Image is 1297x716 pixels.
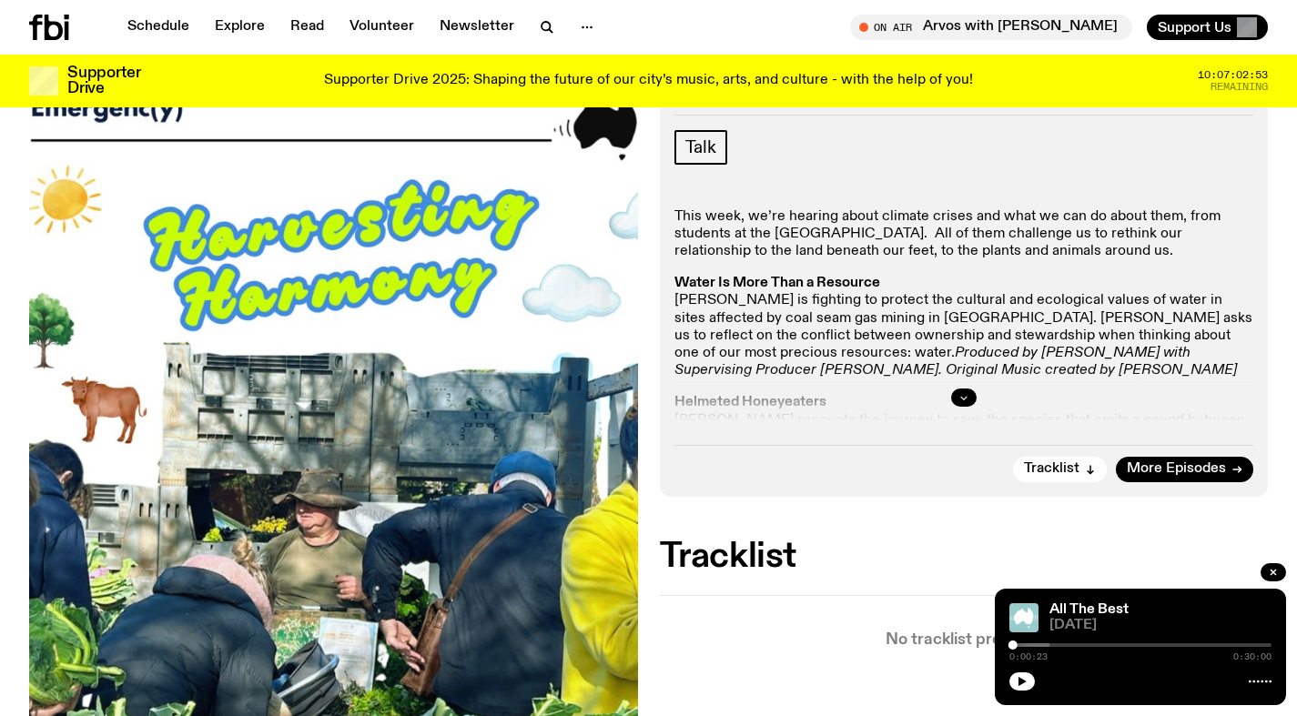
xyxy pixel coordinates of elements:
[1147,15,1268,40] button: Support Us
[1158,19,1231,35] span: Support Us
[674,276,880,290] strong: Water Is More Than a Resource
[1116,457,1253,482] a: More Episodes
[1127,462,1226,476] span: More Episodes
[1049,602,1129,617] a: All The Best
[429,15,525,40] a: Newsletter
[1009,652,1048,661] span: 0:00:23
[674,346,1237,378] em: Produced by [PERSON_NAME] with Supervising Producer [PERSON_NAME]. Original Music created by [PER...
[850,15,1132,40] button: On AirArvos with [PERSON_NAME]
[204,15,276,40] a: Explore
[674,208,1254,261] p: This week, we’re hearing about climate crises and what we can do about them, from students at the...
[674,275,1254,379] p: [PERSON_NAME] is fighting to protect the cultural and ecological values of water in sites affecte...
[117,15,200,40] a: Schedule
[1049,619,1272,632] span: [DATE]
[1198,70,1268,80] span: 10:07:02:53
[1211,82,1268,92] span: Remaining
[1013,457,1107,482] button: Tracklist
[685,137,716,157] span: Talk
[339,15,425,40] a: Volunteer
[1233,652,1272,661] span: 0:30:00
[1024,462,1079,476] span: Tracklist
[674,130,727,165] a: Talk
[324,73,973,89] p: Supporter Drive 2025: Shaping the future of our city’s music, arts, and culture - with the help o...
[660,632,1269,648] p: No tracklist provided
[67,66,140,96] h3: Supporter Drive
[279,15,335,40] a: Read
[660,540,1269,573] h2: Tracklist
